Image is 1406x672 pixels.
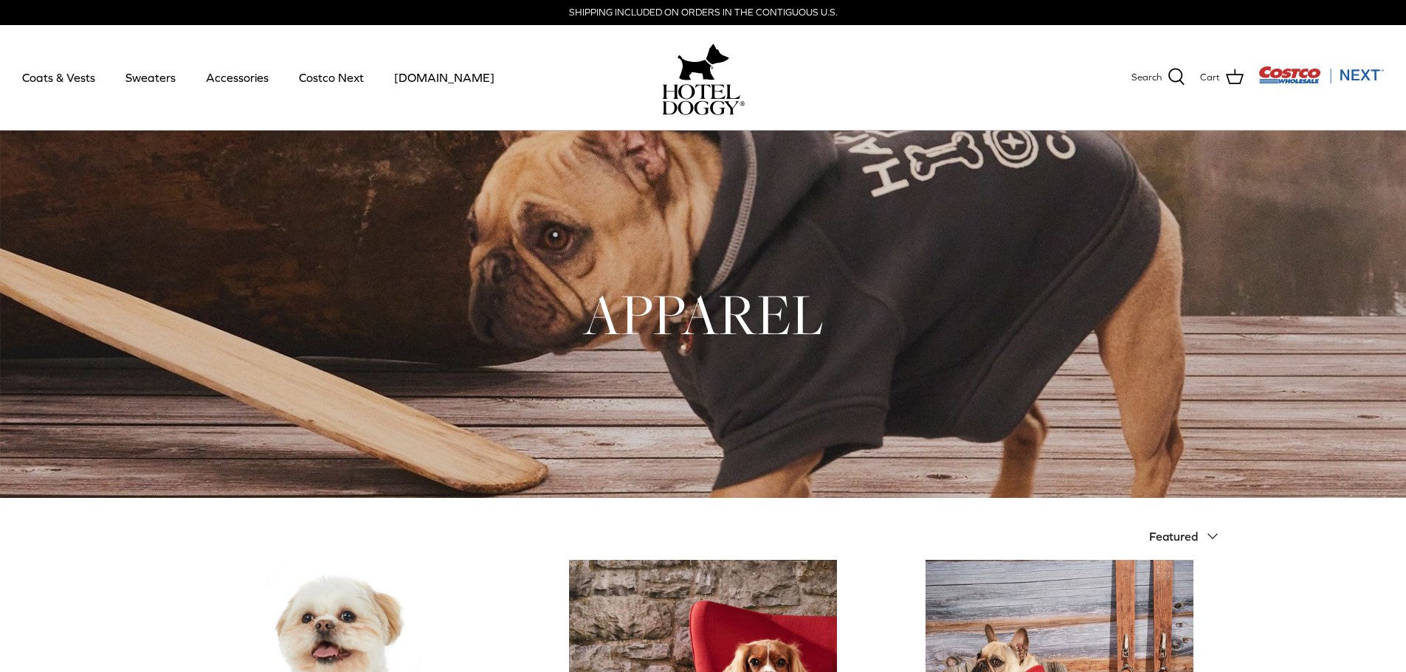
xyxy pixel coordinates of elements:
img: hoteldoggycom [662,84,745,115]
a: Visit Costco Next [1258,75,1384,86]
a: Coats & Vests [9,52,108,103]
span: Search [1131,70,1162,86]
span: Cart [1200,70,1220,86]
a: Search [1131,68,1185,87]
h1: APPAREL [179,278,1227,350]
a: hoteldoggy.com hoteldoggycom [662,40,745,115]
span: Featured [1149,530,1198,543]
a: [DOMAIN_NAME] [381,52,508,103]
img: Costco Next [1258,66,1384,84]
a: Accessories [193,52,282,103]
img: hoteldoggy.com [678,40,729,84]
button: Featured [1149,520,1227,553]
a: Costco Next [286,52,377,103]
a: Sweaters [112,52,189,103]
a: Cart [1200,68,1244,87]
